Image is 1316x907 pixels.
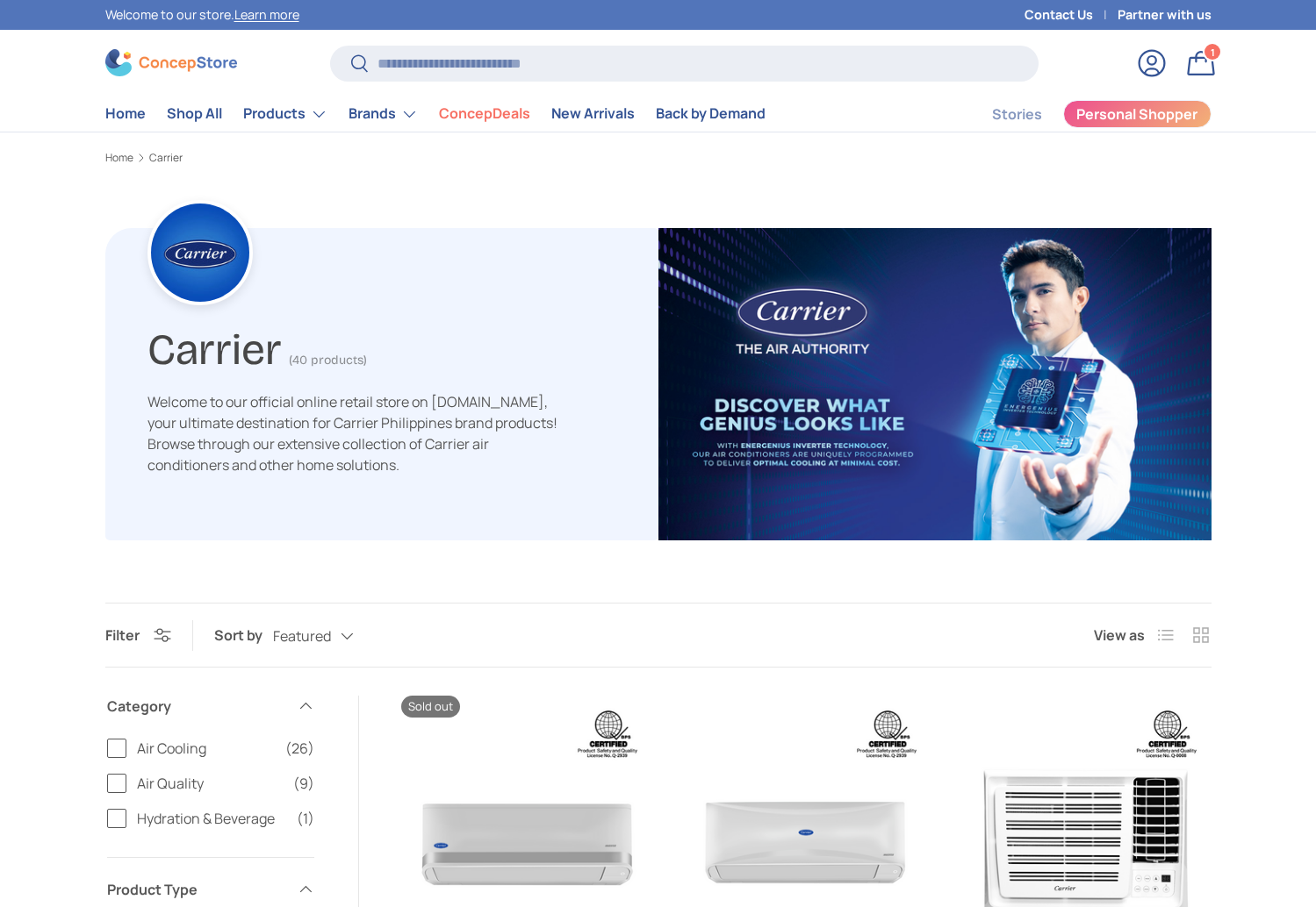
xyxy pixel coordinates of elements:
a: Shop All [167,96,222,131]
a: Brands [349,96,418,132]
a: Home [105,153,133,163]
a: New Arrivals [551,96,635,131]
span: Personal Shopper [1076,107,1197,121]
p: Welcome to our official online retail store on [DOMAIN_NAME], your ultimate destination for Carri... [147,391,560,475]
nav: Primary [105,96,766,132]
span: (1) [297,808,314,829]
a: Carrier [149,153,183,163]
span: Air Cooling [137,738,275,759]
span: Hydration & Beverage [137,808,286,829]
a: ConcepDeals [439,96,530,131]
span: 1 [1210,45,1214,58]
nav: Secondary [950,96,1212,132]
summary: Products [233,96,338,132]
span: (40 products) [289,353,367,368]
span: Filter [105,625,140,645]
span: (26) [285,738,314,759]
h1: Carrier [147,317,282,375]
span: View as [1094,625,1145,646]
p: Welcome to our store. [105,5,299,25]
img: carrier-banner-image-concepstore [658,228,1212,540]
nav: Breadcrumbs [105,150,1212,166]
span: Sold out [401,696,460,718]
a: Contact Us [1025,5,1118,25]
span: (9) [293,773,314,794]
a: Partner with us [1118,5,1212,25]
summary: Category [107,675,314,738]
a: Products [243,96,327,132]
button: Filter [105,625,171,645]
a: Back by Demand [656,96,766,131]
a: Stories [992,97,1042,132]
a: Personal Shopper [1063,100,1212,128]
a: Home [105,96,146,131]
summary: Brands [338,96,428,132]
span: Category [107,696,286,717]
button: Featured [273,621,389,652]
span: Product Type [107,879,286,900]
a: Learn more [234,6,299,23]
span: Featured [273,628,331,645]
label: Sort by [214,625,273,646]
span: Air Quality [137,773,283,794]
img: ConcepStore [105,49,237,76]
